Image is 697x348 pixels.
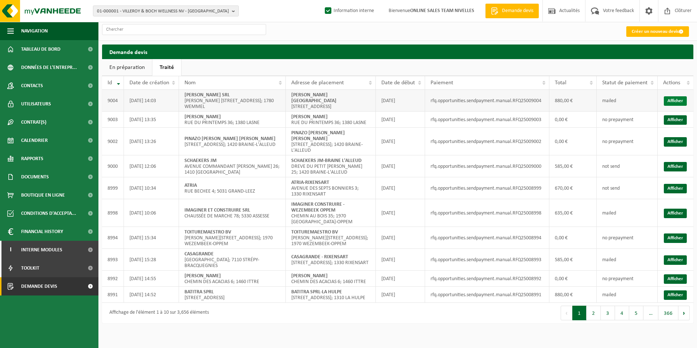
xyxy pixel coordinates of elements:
span: Total [555,80,566,86]
span: I [7,241,14,259]
button: 01-000001 - VILLEROY & BOCH WELLNESS NV - [GEOGRAPHIC_DATA] [93,5,239,16]
a: Afficher [664,96,687,106]
a: En préparation [102,59,152,76]
a: Afficher [664,162,687,171]
strong: [PERSON_NAME] [291,114,328,120]
td: rfq.opportunities.sendpayment.manual.RFQ25008991 [425,287,549,303]
td: [DATE] [376,90,425,112]
td: rfq.opportunities.sendpayment.manual.RFQ25009004 [425,90,549,112]
td: [DATE] [376,249,425,271]
strong: [PERSON_NAME] SRL [184,92,230,98]
td: rfq.opportunities.sendpayment.manual.RFQ25009002 [425,128,549,155]
td: CHEMIN DES ACACIAS 6; 1460 ITTRE [286,271,376,287]
strong: IMAGINER ET CONSTRUIRE SRL [184,208,250,213]
span: Adresse de placement [291,80,344,86]
td: [PERSON_NAME][STREET_ADDRESS]; 1970 WEZEMBEEK-OPPEM [286,227,376,249]
td: 880,00 € [549,287,597,303]
span: Financial History [21,223,63,241]
td: 9003 [102,112,124,128]
td: 8992 [102,271,124,287]
strong: SCHAEKERS JM-BRAINE L'ALLEUD [291,158,362,163]
strong: CASAGRANDE [184,251,214,257]
span: Date de début [381,80,415,86]
td: 8991 [102,287,124,303]
td: 670,00 € [549,177,597,199]
td: [DATE] 15:28 [124,249,179,271]
h2: Demande devis [102,45,693,59]
strong: ATRIA [184,183,197,188]
label: Information interne [323,5,374,16]
td: 585,00 € [549,155,597,177]
td: CHAUSSÉE DE MARCHE 78; 5330 ASSESSE [179,199,286,227]
td: 9004 [102,90,124,112]
button: 1 [572,306,587,320]
strong: IMAGINER CONSTRUIRE - WEZEMBEEK OPPEM [291,202,344,213]
span: mailed [602,98,616,104]
a: Afficher [664,137,687,147]
span: Conditions d'accepta... [21,204,76,223]
span: Toolkit [21,259,39,277]
a: Afficher [664,233,687,243]
a: Créer un nouveau devis [626,26,689,37]
td: rfq.opportunities.sendpayment.manual.RFQ25008993 [425,249,549,271]
span: Navigation [21,22,48,40]
span: … [643,306,658,320]
span: no prepayment [602,235,634,241]
td: RUE DU PRINTEMPS 36; 1380 LASNE [179,112,286,128]
td: AVENUE COMMANDANT [PERSON_NAME] 26; 1410 [GEOGRAPHIC_DATA] [179,155,286,177]
td: [DATE] [376,112,425,128]
strong: [PERSON_NAME] [184,273,221,279]
strong: BATITRA SPRL [184,289,214,295]
button: 366 [658,306,678,320]
td: 0,00 € [549,112,597,128]
strong: BATITRA SPRL-LA HULPE [291,289,342,295]
div: Affichage de l'élément 1 à 10 sur 3,656 éléments [106,306,209,320]
span: mailed [602,210,616,216]
button: Previous [561,306,572,320]
span: Contrat(s) [21,113,46,131]
td: 9002 [102,128,124,155]
td: [DATE] [376,227,425,249]
td: [DATE] 14:03 [124,90,179,112]
td: 880,00 € [549,90,597,112]
span: Demande devis [500,7,535,15]
td: rfq.opportunities.sendpayment.manual.RFQ25008998 [425,199,549,227]
a: Afficher [664,255,687,265]
span: Statut de paiement [602,80,647,86]
td: [STREET_ADDRESS]; 1420 BRAINE-L'ALLEUD [286,128,376,155]
a: Afficher [664,115,687,125]
strong: [PERSON_NAME] [291,273,328,279]
td: [DATE] [376,271,425,287]
td: rfq.opportunities.sendpayment.manual.RFQ25008992 [425,271,549,287]
span: mailed [602,257,616,263]
button: Next [678,306,690,320]
td: [DATE] 10:34 [124,177,179,199]
td: [DATE] 14:52 [124,287,179,303]
strong: ONLINE SALES TEAM NIVELLES [410,8,474,13]
span: Actions [663,80,680,86]
td: CHEMIN AU BOIS 35; 1970 [GEOGRAPHIC_DATA]-OPPEM [286,199,376,227]
a: Afficher [664,209,687,218]
td: [PERSON_NAME] [STREET_ADDRESS]; 1780 WEMMEL [179,90,286,112]
span: mailed [602,292,616,298]
span: Contacts [21,77,43,95]
td: 8999 [102,177,124,199]
td: [DATE] [376,155,425,177]
span: Nom [184,80,196,86]
strong: SCHAEKERS JM [184,158,217,163]
td: [DATE] [376,199,425,227]
td: [DATE] 13:26 [124,128,179,155]
a: Demande devis [485,4,539,18]
td: [DATE] 12:06 [124,155,179,177]
strong: TOITUREMAESTRO BV [291,229,338,235]
strong: PINAZO [PERSON_NAME] [PERSON_NAME] [291,130,345,142]
td: RUE DU PRINTEMPS 36; 1380 LASNE [286,112,376,128]
span: Utilisateurs [21,95,51,113]
td: [STREET_ADDRESS] [286,90,376,112]
span: Date de création [129,80,169,86]
td: 8993 [102,249,124,271]
a: Afficher [664,274,687,284]
span: not send [602,186,620,191]
td: [DATE] [376,128,425,155]
span: 01-000001 - VILLEROY & BOCH WELLNESS NV - [GEOGRAPHIC_DATA] [97,6,229,17]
